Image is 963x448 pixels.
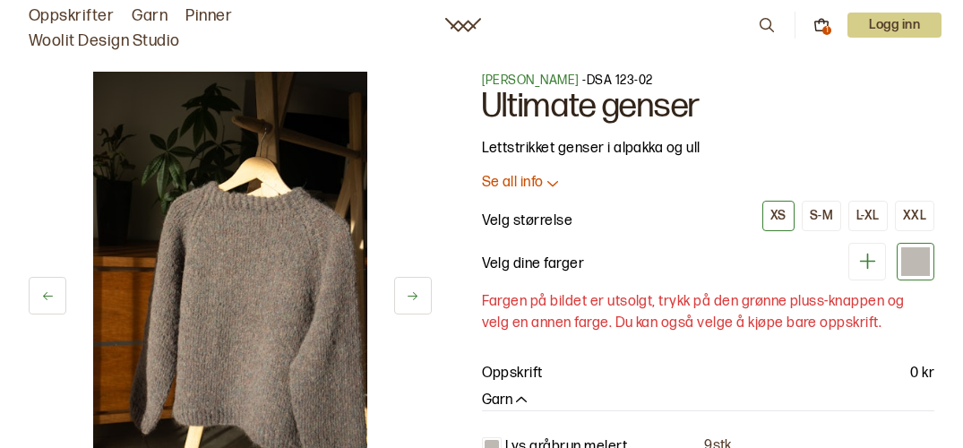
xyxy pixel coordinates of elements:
button: L-XL [848,201,888,231]
div: 1 [822,26,831,35]
h1: Ultimate genser [482,90,935,124]
div: S-M [810,208,833,224]
button: XS [762,201,795,231]
div: L-XL [856,208,880,224]
p: 0 kr [910,363,934,384]
p: Velg dine farger [482,254,585,275]
div: Rustgrå (utsolgt) [897,243,934,280]
button: S-M [802,201,841,231]
a: Garn [132,4,168,29]
p: - DSA 123-02 [482,72,935,90]
div: XXL [903,208,926,224]
p: Oppskrift [482,363,543,384]
button: Se all info [482,174,935,193]
p: Logg inn [847,13,942,38]
a: Woolit Design Studio [29,29,180,54]
button: XXL [895,201,934,231]
div: XS [770,208,787,224]
a: Oppskrifter [29,4,114,29]
p: Lettstrikket genser i alpakka og ull [482,138,935,159]
button: Garn [482,392,530,410]
a: Woolit [445,18,481,32]
a: [PERSON_NAME] [482,73,580,88]
a: Pinner [185,4,232,29]
p: Velg størrelse [482,211,573,232]
button: 1 [813,17,830,33]
p: Se all info [482,174,544,193]
button: User dropdown [847,13,942,38]
p: Fargen på bildet er utsolgt, trykk på den grønne pluss-knappen og velg en annen farge. Du kan ogs... [482,291,935,334]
